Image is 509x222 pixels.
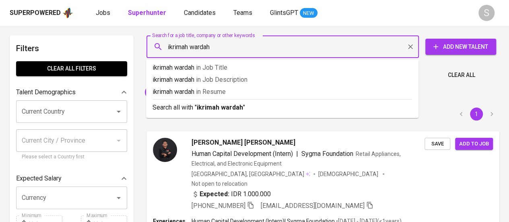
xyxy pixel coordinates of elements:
[22,153,122,161] p: Please select a Country first
[233,8,254,18] a: Teams
[184,9,216,17] span: Candidates
[192,202,245,210] span: [PHONE_NUMBER]
[16,87,76,97] p: Talent Demographics
[296,149,298,159] span: |
[318,170,379,178] span: [DEMOGRAPHIC_DATA]
[96,8,112,18] a: Jobs
[445,68,478,83] button: Clear All
[301,150,353,158] span: Sygma Foundation
[448,70,475,80] span: Clear All
[113,192,124,203] button: Open
[261,202,365,210] span: [EMAIL_ADDRESS][DOMAIN_NAME]
[425,138,450,150] button: Save
[300,9,317,17] span: NEW
[455,138,493,150] button: Add to job
[23,64,121,74] span: Clear All filters
[16,174,62,183] p: Expected Salary
[152,87,412,97] p: ikrimah wardah
[197,104,243,111] b: ikrimah wardah
[184,8,217,18] a: Candidates
[16,61,127,76] button: Clear All filters
[270,8,317,18] a: GlintsGPT NEW
[405,41,416,52] button: Clear
[196,64,227,71] span: in Job Title
[429,139,446,149] span: Save
[16,170,127,187] div: Expected Salary
[10,7,73,19] a: Superpoweredapp logo
[152,103,412,112] p: Search all with " "
[192,151,401,167] span: Retail Appliances, Electrical, and Electronic Equipment
[470,108,483,120] button: page 1
[145,86,247,99] div: [EMAIL_ADDRESS][DOMAIN_NAME]
[62,7,73,19] img: app logo
[270,9,298,17] span: GlintsGPT
[459,139,489,149] span: Add to job
[152,75,412,85] p: ikrimah wardah
[200,189,229,199] b: Expected:
[233,9,252,17] span: Teams
[192,170,310,178] div: [GEOGRAPHIC_DATA], [GEOGRAPHIC_DATA]
[113,106,124,117] button: Open
[432,42,490,52] span: Add New Talent
[128,8,168,18] a: Superhunter
[152,63,412,73] p: ikrimah wardah
[16,42,127,55] h6: Filters
[192,189,271,199] div: IDR 1.000.000
[192,150,293,158] span: Human Capital Development (Intern)
[153,138,177,162] img: 9b78c4ee83351d941c5f39cb6f3e2334.png
[192,138,295,147] span: [PERSON_NAME] [PERSON_NAME]
[96,9,110,17] span: Jobs
[478,5,495,21] div: S
[196,76,247,83] span: in Job Description
[425,39,496,55] button: Add New Talent
[453,108,499,120] nav: pagination navigation
[128,9,166,17] b: Superhunter
[196,88,226,95] span: in Resume
[10,8,61,18] div: Superpowered
[145,88,238,96] span: [EMAIL_ADDRESS][DOMAIN_NAME]
[192,180,247,188] p: Not open to relocation
[16,84,127,100] div: Talent Demographics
